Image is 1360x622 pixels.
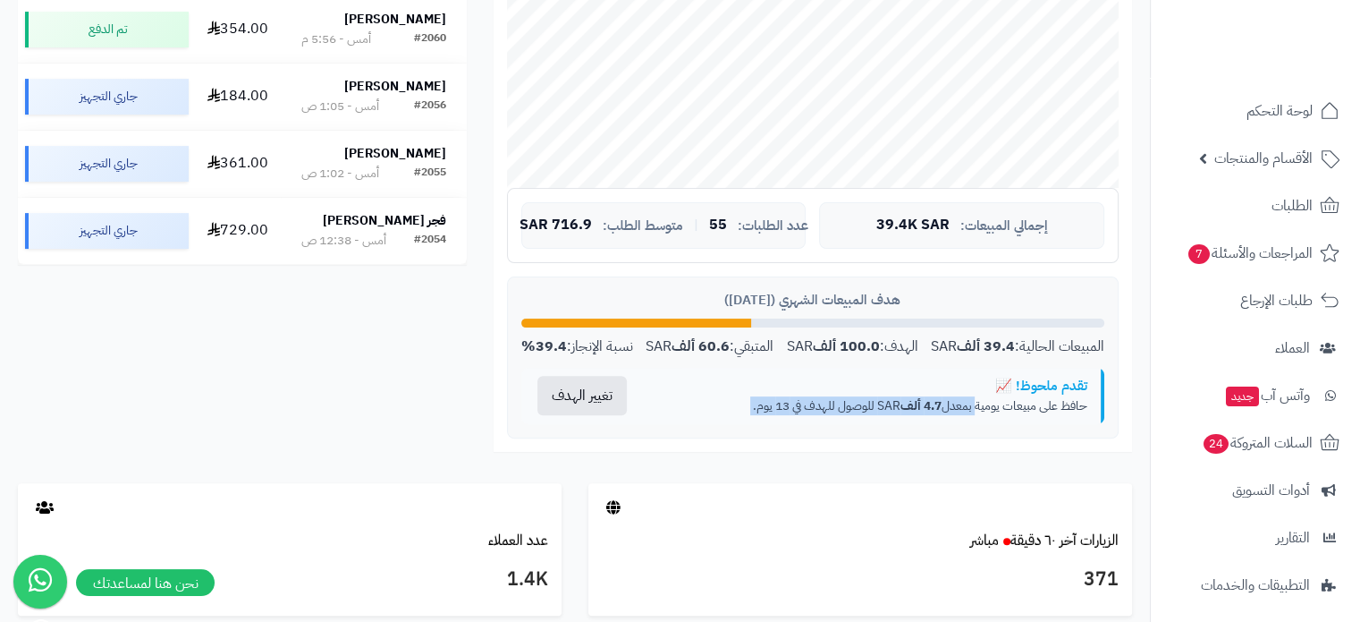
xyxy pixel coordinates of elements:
small: مباشر [970,530,999,551]
div: #2056 [414,98,446,115]
a: الزيارات آخر ٦٠ دقيقةمباشر [970,530,1119,551]
div: المبيعات الحالية: SAR [931,337,1104,357]
td: 361.00 [196,131,281,197]
a: السلات المتروكة24 [1161,422,1349,464]
div: جاري التجهيز [25,213,189,249]
td: 184.00 [196,64,281,130]
span: لوحة التحكم [1246,98,1313,124]
div: أمس - 1:02 ص [301,165,379,183]
span: 24 [1204,434,1229,454]
div: الهدف: SAR [787,337,918,357]
td: 729.00 [196,198,281,264]
div: جاري التجهيز [25,146,189,182]
span: | [694,218,698,232]
h3: 371 [602,565,1119,595]
strong: [PERSON_NAME] [344,144,446,163]
span: طلبات الإرجاع [1240,288,1313,313]
span: السلات المتروكة [1202,430,1313,456]
span: أدوات التسويق [1232,478,1310,503]
span: عدد الطلبات: [738,218,808,234]
p: حافظ على مبيعات يومية بمعدل SAR للوصول للهدف في 13 يوم. [656,397,1087,415]
span: إجمالي المبيعات: [960,218,1048,234]
a: التطبيقات والخدمات [1161,564,1349,607]
span: 716.9 SAR [520,217,592,234]
div: تقدم ملحوظ! 📈 [656,377,1087,396]
div: هدف المبيعات الشهري ([DATE]) [521,291,1104,310]
a: الطلبات [1161,184,1349,227]
strong: 60.6 ألف [672,336,730,357]
div: نسبة الإنجاز: [521,337,633,357]
span: جديد [1226,387,1259,406]
a: أدوات التسويق [1161,469,1349,512]
div: #2054 [414,232,446,250]
strong: 100.0 ألف [813,336,880,357]
a: المراجعات والأسئلة7 [1161,232,1349,275]
div: #2060 [414,30,446,48]
button: تغيير الهدف [537,376,627,415]
strong: [PERSON_NAME] [344,10,446,29]
a: التقارير [1161,516,1349,559]
span: 7 [1188,244,1210,264]
span: 55 [709,217,727,234]
strong: 39.4% [521,336,567,357]
span: التطبيقات والخدمات [1201,573,1310,598]
h3: 1.4K [31,565,548,595]
span: الأقسام والمنتجات [1214,146,1313,171]
span: المراجعات والأسئلة [1187,241,1313,266]
strong: 39.4 ألف [957,336,1015,357]
strong: فجر [PERSON_NAME] [323,211,446,230]
div: أمس - 1:05 ص [301,98,379,115]
a: العملاء [1161,327,1349,370]
a: وآتس آبجديد [1161,374,1349,417]
strong: 4.7 ألف [900,396,942,415]
span: التقارير [1276,525,1310,550]
a: عدد العملاء [488,530,548,551]
div: جاري التجهيز [25,79,189,115]
strong: [PERSON_NAME] [344,77,446,96]
div: #2055 [414,165,446,183]
span: وآتس آب [1224,383,1310,408]
span: متوسط الطلب: [603,218,683,234]
span: العملاء [1275,336,1310,361]
div: المتبقي: SAR [646,337,773,357]
a: لوحة التحكم [1161,89,1349,132]
div: أمس - 5:56 م [301,30,371,48]
div: أمس - 12:38 ص [301,232,386,250]
div: تم الدفع [25,12,189,47]
span: الطلبات [1271,193,1313,218]
span: 39.4K SAR [876,217,950,234]
a: طلبات الإرجاع [1161,279,1349,322]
